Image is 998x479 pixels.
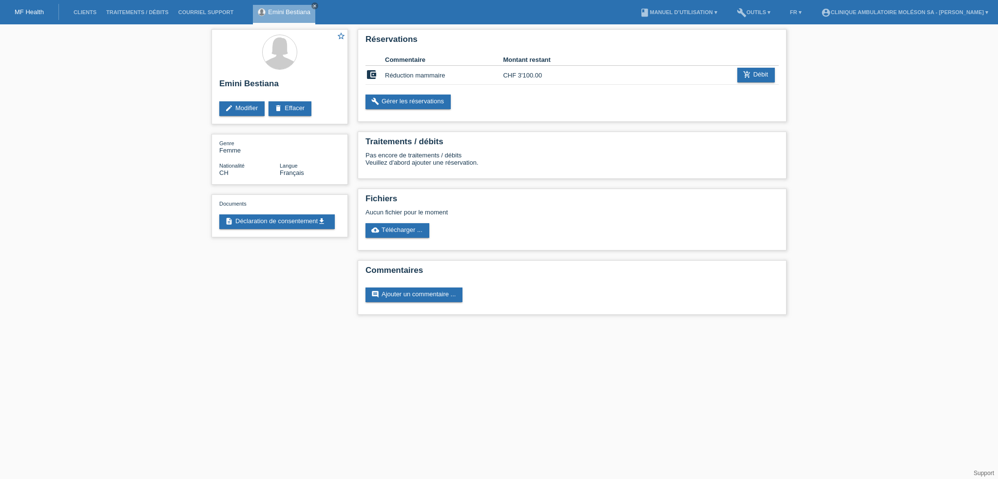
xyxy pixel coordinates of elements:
a: star_border [337,32,345,42]
div: Pas encore de traitements / débits Veuillez d'abord ajouter une réservation. [365,152,779,173]
th: Commentaire [385,54,503,66]
a: MF Health [15,8,44,16]
i: add_shopping_cart [743,71,751,78]
th: Montant restant [503,54,562,66]
i: account_balance_wallet [365,69,377,80]
h2: Emini Bestiana [219,79,340,94]
i: get_app [318,217,326,225]
a: Emini Bestiana [268,8,310,16]
a: buildOutils ▾ [732,9,775,15]
i: book [640,8,650,18]
span: Documents [219,201,247,207]
a: descriptionDéclaration de consentementget_app [219,214,335,229]
a: cloud_uploadTélécharger ... [365,223,429,238]
a: Courriel Support [173,9,238,15]
span: Français [280,169,304,176]
a: deleteEffacer [269,101,311,116]
a: Support [974,470,994,477]
div: Aucun fichier pour le moment [365,209,663,216]
i: build [371,97,379,105]
i: description [225,217,233,225]
span: Suisse [219,169,229,176]
a: account_circleClinique ambulatoire Moléson SA - [PERSON_NAME] ▾ [816,9,993,15]
i: cloud_upload [371,226,379,234]
a: Clients [69,9,101,15]
i: account_circle [821,8,831,18]
i: close [312,3,317,8]
h2: Traitements / débits [365,137,779,152]
td: Réduction mammaire [385,66,503,85]
a: editModifier [219,101,265,116]
i: delete [274,104,282,112]
i: edit [225,104,233,112]
a: Traitements / débits [101,9,173,15]
a: close [311,2,318,9]
span: Genre [219,140,234,146]
span: Langue [280,163,298,169]
span: Nationalité [219,163,245,169]
i: build [737,8,747,18]
i: comment [371,290,379,298]
a: add_shopping_cartDébit [737,68,775,82]
i: star_border [337,32,345,40]
h2: Fichiers [365,194,779,209]
h2: Commentaires [365,266,779,280]
a: bookManuel d’utilisation ▾ [635,9,722,15]
a: commentAjouter un commentaire ... [365,287,462,302]
div: Femme [219,139,280,154]
h2: Réservations [365,35,779,49]
a: FR ▾ [785,9,806,15]
a: buildGérer les réservations [365,95,451,109]
td: CHF 3'100.00 [503,66,562,85]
